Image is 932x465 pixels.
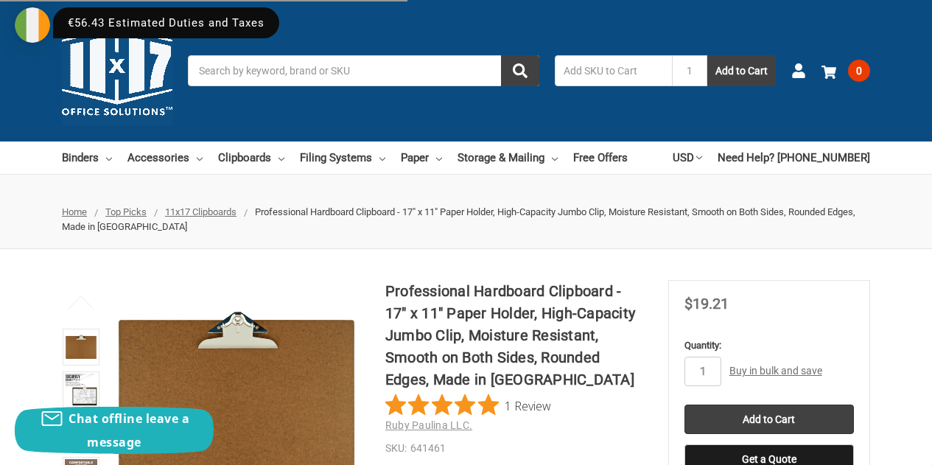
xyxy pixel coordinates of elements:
button: Rated 5 out of 5 stars from 1 reviews. Jump to reviews. [385,394,551,416]
button: Previous [59,288,104,318]
input: Add to Cart [684,405,854,434]
div: €56.43 Estimated Duties and Taxes [53,7,279,38]
h1: Professional Hardboard Clipboard - 17" x 11" Paper Holder, High-Capacity Jumbo Clip, Moisture Res... [385,280,644,391]
span: 0 [848,60,870,82]
input: Search by keyword, brand or SKU [188,55,539,86]
button: Chat offline leave a message [15,407,214,454]
input: Add SKU to Cart [555,55,672,86]
a: Need Help? [PHONE_NUMBER] [718,141,870,174]
a: Filing Systems [300,141,385,174]
span: 1 Review [505,394,551,416]
img: duty and tax information for Ireland [15,7,50,43]
a: 11x17 Clipboards [165,206,236,217]
a: Free Offers [573,141,628,174]
a: Ruby Paulina LLC. [385,419,472,431]
span: Chat offline leave a message [69,410,189,450]
a: Clipboards [218,141,284,174]
img: 11x17.com [62,15,172,126]
a: Storage & Mailing [458,141,558,174]
a: Buy in bulk and save [729,365,822,377]
a: 0 [821,52,870,90]
span: $19.21 [684,295,729,312]
a: Binders [62,141,112,174]
img: Professional Hardboard Clipboard - 17" x 11" Paper Holder, High-Capacity Jumbo Clip, Moisture Res... [65,331,97,363]
span: Professional Hardboard Clipboard - 17" x 11" Paper Holder, High-Capacity Jumbo Clip, Moisture Res... [62,206,855,232]
label: Quantity: [684,338,854,353]
img: Professional Hardboard Clipboard - 17" x 11" Paper Holder, High-Capacity Jumbo Clip, Moisture Res... [65,374,97,406]
dd: 641461 [385,441,644,456]
a: Paper [401,141,442,174]
a: Accessories [127,141,203,174]
a: Top Picks [105,206,147,217]
button: Add to Cart [707,55,776,86]
a: USD [673,141,702,174]
dt: SKU: [385,441,407,456]
a: Home [62,206,87,217]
